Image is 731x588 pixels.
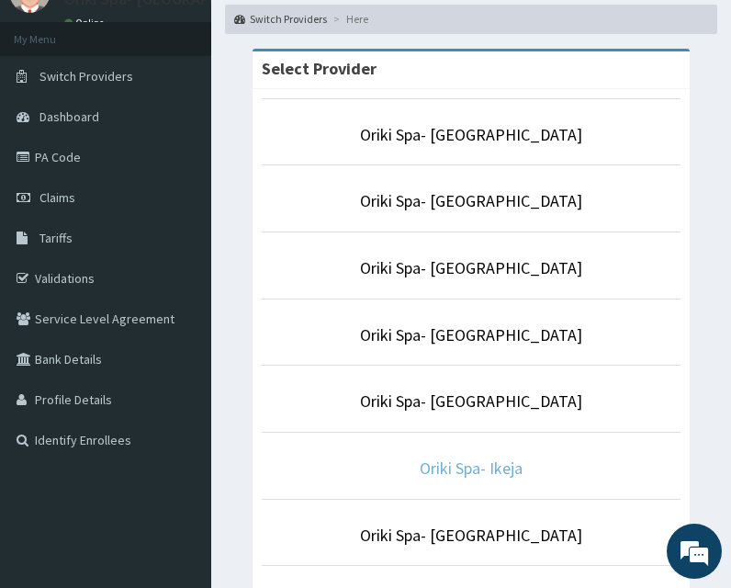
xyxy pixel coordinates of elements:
a: Oriki Spa- [GEOGRAPHIC_DATA] [360,190,582,211]
img: d_794563401_company_1708531726252_794563401 [34,92,74,138]
a: Online [64,17,108,29]
span: We're online! [107,176,253,362]
a: Oriki Spa- Ikeja [420,458,523,479]
textarea: Type your message and hit 'Enter' [9,392,350,457]
strong: Select Provider [262,58,377,79]
span: Switch Providers [39,68,133,85]
span: Dashboard [39,108,99,125]
a: Oriki Spa- [GEOGRAPHIC_DATA] [360,525,582,546]
span: Tariffs [39,230,73,246]
a: Oriki Spa- [GEOGRAPHIC_DATA] [360,257,582,278]
a: Switch Providers [234,11,327,27]
span: Claims [39,189,75,206]
a: Oriki Spa- [GEOGRAPHIC_DATA] [360,324,582,345]
a: Oriki Spa- [GEOGRAPHIC_DATA] [360,390,582,412]
a: Oriki Spa- [GEOGRAPHIC_DATA] [360,124,582,145]
li: Here [329,11,368,27]
div: Chat with us now [96,103,309,127]
div: Minimize live chat window [301,9,345,53]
